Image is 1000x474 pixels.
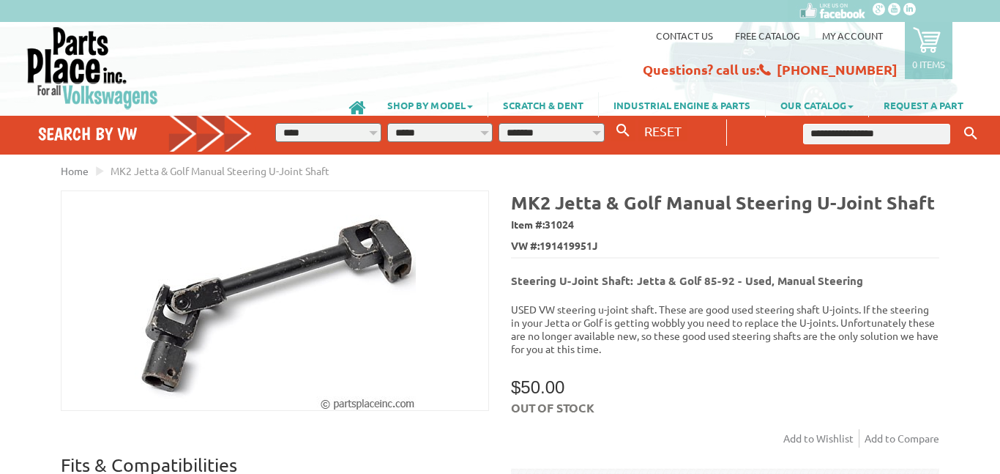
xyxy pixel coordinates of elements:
a: SCRATCH & DENT [488,92,598,117]
b: MK2 Jetta & Golf Manual Steering U-Joint Shaft [511,190,935,214]
a: REQUEST A PART [869,92,978,117]
b: Steering U-Joint Shaft: Jetta & Golf 85-92 - Used, Manual Steering [511,273,863,288]
span: 191419951J [540,238,597,253]
span: Item #: [511,215,939,236]
a: Add to Compare [865,429,939,448]
span: Out of stock [511,400,594,415]
span: VW #: [511,236,939,257]
span: RESET [644,123,682,138]
a: Free Catalog [735,29,800,42]
button: Keyword Search [960,122,982,146]
a: Contact us [656,29,713,42]
button: RESET [638,120,687,141]
a: Home [61,164,89,177]
img: MK2 Jetta & Golf Manual Steering U-Joint Shaft [135,191,416,410]
p: USED VW steering u-joint shaft. These are good used steering shaft U-joints. If the steering in y... [511,303,939,355]
span: MK2 Jetta & Golf Manual Steering U-Joint Shaft [111,164,329,177]
span: 31024 [545,218,574,231]
span: $50.00 [511,377,564,397]
a: 0 items [905,22,952,79]
a: Add to Wishlist [783,429,859,448]
button: Search By VW... [611,120,635,141]
a: INDUSTRIAL ENGINE & PARTS [599,92,765,117]
a: SHOP BY MODEL [373,92,488,117]
p: 0 items [912,58,945,70]
a: OUR CATALOG [766,92,868,117]
img: Parts Place Inc! [26,26,160,110]
h4: Search by VW [38,123,253,144]
a: My Account [822,29,883,42]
